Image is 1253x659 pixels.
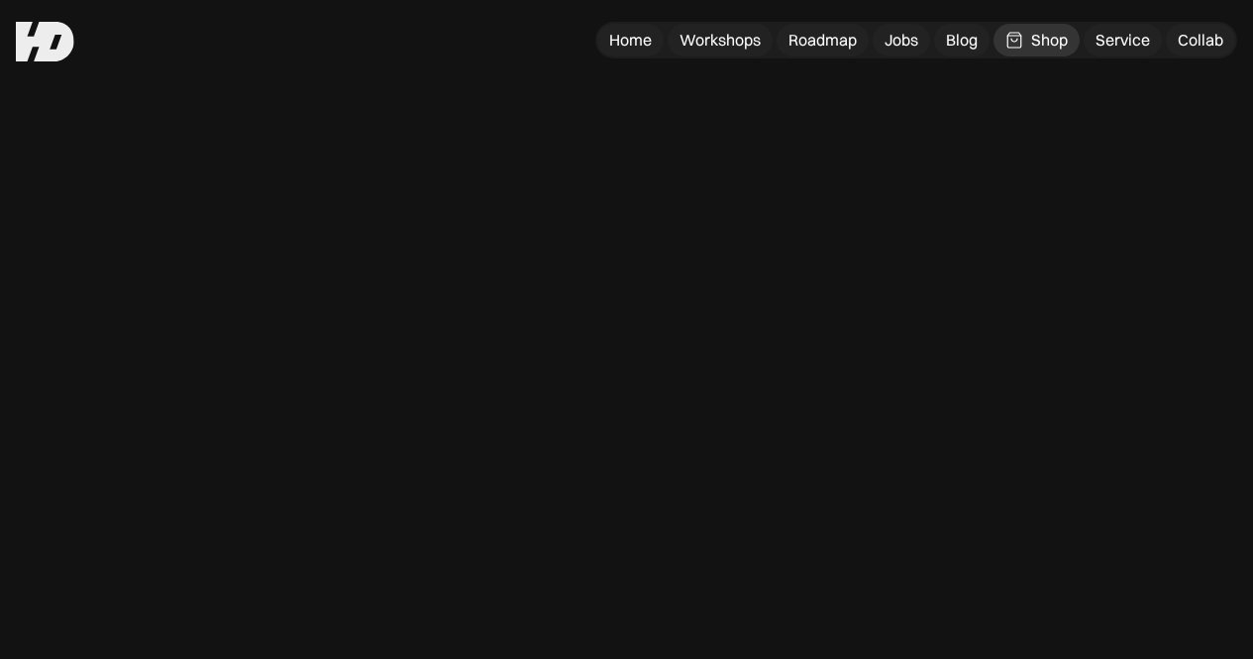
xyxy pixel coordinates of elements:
div: Jobs [885,30,918,51]
a: Shop [993,24,1080,56]
a: Workshops [668,24,773,56]
div: Collab [1178,30,1223,51]
div: Workshops [679,30,761,51]
div: Shop [1031,30,1068,51]
a: Jobs [873,24,930,56]
a: Home [597,24,664,56]
div: Blog [946,30,978,51]
div: Home [609,30,652,51]
a: Roadmap [777,24,869,56]
div: Roadmap [788,30,857,51]
a: Service [1084,24,1162,56]
a: Blog [934,24,990,56]
div: Service [1096,30,1150,51]
a: Collab [1166,24,1235,56]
